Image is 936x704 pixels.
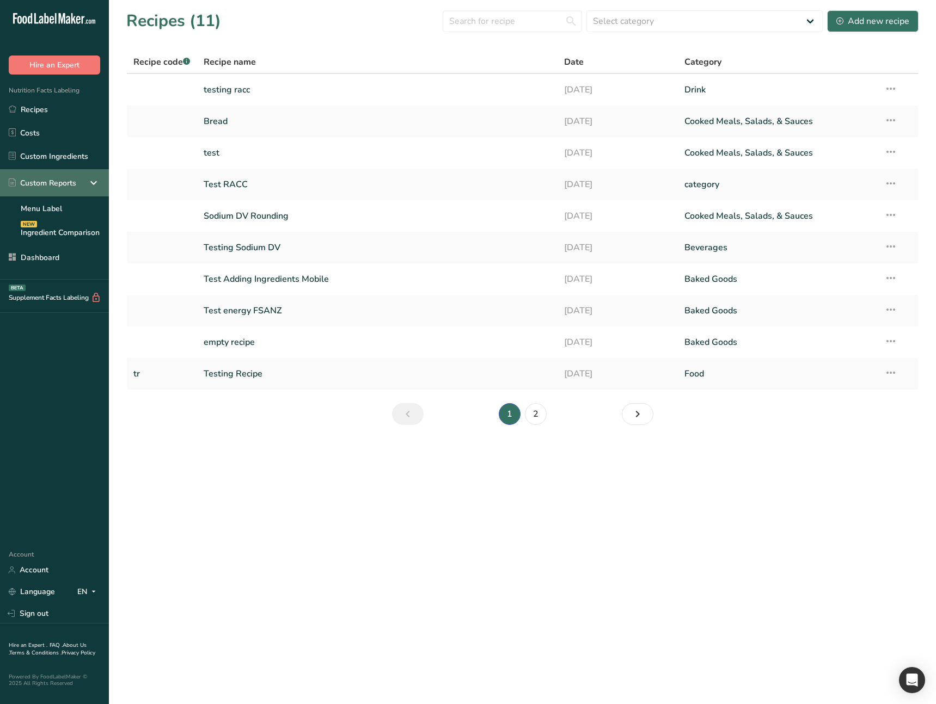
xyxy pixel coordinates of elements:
a: [DATE] [564,78,671,101]
a: Next page [622,403,653,425]
a: Baked Goods [684,268,872,291]
a: Test energy FSANZ [204,299,551,322]
button: Add new recipe [827,10,919,32]
a: test [204,141,551,164]
a: [DATE] [564,268,671,291]
span: Recipe code [133,56,190,68]
a: Testing Recipe [204,362,551,385]
div: NEW [21,221,37,227]
h1: Recipes (11) [126,9,221,33]
button: Hire an Expert [9,55,100,75]
a: Cooked Meals, Salads, & Sauces [684,141,872,164]
div: Powered By FoodLabelMaker © 2025 All Rights Reserved [9,674,100,687]
a: [DATE] [564,362,671,385]
div: Custom Reports [9,177,76,189]
a: FAQ . [50,641,63,649]
a: [DATE] [564,173,671,196]
a: Terms & Conditions . [9,649,62,657]
a: Food [684,362,872,385]
a: Test RACC [204,173,551,196]
a: Cooked Meals, Salads, & Sauces [684,205,872,227]
a: Test Adding Ingredients Mobile [204,268,551,291]
a: Language [9,582,55,601]
a: [DATE] [564,331,671,354]
span: Date [564,55,584,69]
a: Drink [684,78,872,101]
a: empty recipe [204,331,551,354]
span: Category [684,55,721,69]
a: Privacy Policy [62,649,95,657]
a: Cooked Meals, Salads, & Sauces [684,110,872,133]
a: Testing Sodium DV [204,236,551,259]
a: Baked Goods [684,331,872,354]
div: Open Intercom Messenger [899,667,925,693]
a: [DATE] [564,110,671,133]
a: About Us . [9,641,87,657]
a: [DATE] [564,141,671,164]
span: Recipe name [204,55,256,69]
a: Beverages [684,236,872,259]
a: Page 2. [525,403,547,425]
a: Sodium DV Rounding [204,205,551,227]
div: EN [77,585,100,598]
a: Hire an Expert . [9,641,47,649]
a: [DATE] [564,299,671,322]
a: tr [133,362,191,385]
a: Previous page [392,403,424,425]
a: [DATE] [564,205,671,227]
a: testing racc [204,78,551,101]
a: category [684,173,872,196]
a: [DATE] [564,236,671,259]
input: Search for recipe [443,10,582,32]
a: Bread [204,110,551,133]
div: Add new recipe [836,15,909,28]
div: BETA [9,285,26,291]
a: Baked Goods [684,299,872,322]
